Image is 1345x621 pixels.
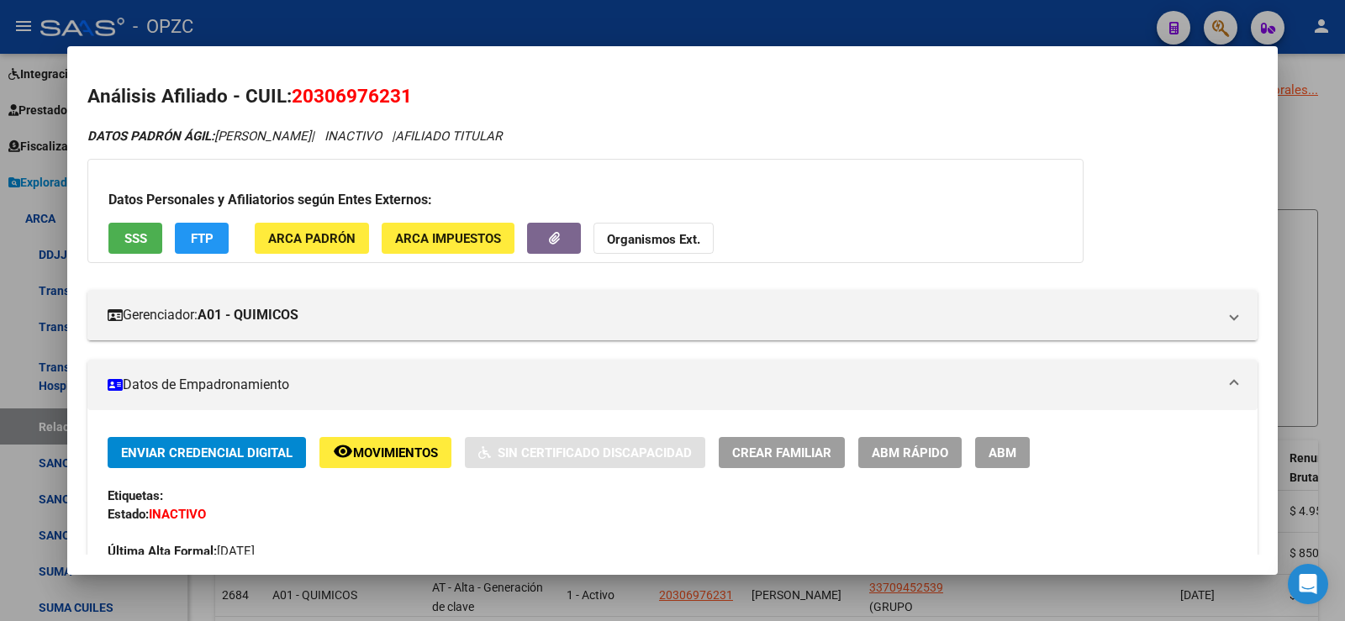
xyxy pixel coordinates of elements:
[87,82,1258,111] h2: Análisis Afiliado - CUIL:
[121,445,293,460] span: Enviar Credencial Digital
[87,290,1258,340] mat-expansion-panel-header: Gerenciador:A01 - QUIMICOS
[108,544,255,559] span: [DATE]
[607,232,700,247] strong: Organismos Ext.
[382,223,514,254] button: ARCA Impuestos
[108,544,217,559] strong: Última Alta Formal:
[108,437,306,468] button: Enviar Credencial Digital
[858,437,962,468] button: ABM Rápido
[87,129,311,144] span: [PERSON_NAME]
[593,223,714,254] button: Organismos Ext.
[719,437,845,468] button: Crear Familiar
[395,231,501,246] span: ARCA Impuestos
[108,223,162,254] button: SSS
[87,129,502,144] i: | INACTIVO |
[268,231,356,246] span: ARCA Padrón
[1288,564,1328,604] div: Open Intercom Messenger
[149,507,206,522] strong: INACTIVO
[198,305,298,325] strong: A01 - QUIMICOS
[108,507,149,522] strong: Estado:
[395,129,502,144] span: AFILIADO TITULAR
[975,437,1030,468] button: ABM
[319,437,451,468] button: Movimientos
[333,441,353,461] mat-icon: remove_red_eye
[465,437,705,468] button: Sin Certificado Discapacidad
[255,223,369,254] button: ARCA Padrón
[108,190,1063,210] h3: Datos Personales y Afiliatorios según Entes Externos:
[175,223,229,254] button: FTP
[108,375,1217,395] mat-panel-title: Datos de Empadronamiento
[108,488,163,503] strong: Etiquetas:
[108,305,1217,325] mat-panel-title: Gerenciador:
[191,231,214,246] span: FTP
[87,360,1258,410] mat-expansion-panel-header: Datos de Empadronamiento
[292,85,412,107] span: 20306976231
[124,231,147,246] span: SSS
[498,445,692,460] span: Sin Certificado Discapacidad
[87,129,214,144] strong: DATOS PADRÓN ÁGIL:
[872,445,948,460] span: ABM Rápido
[989,445,1016,460] span: ABM
[732,445,831,460] span: Crear Familiar
[353,445,438,460] span: Movimientos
